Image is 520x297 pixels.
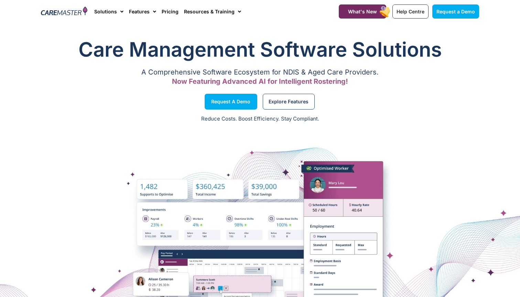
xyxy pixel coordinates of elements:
h1: Care Management Software Solutions [41,36,479,63]
span: Now Featuring Advanced AI for Intelligent Rostering! [172,77,348,85]
span: Request a Demo [436,9,475,14]
span: What's New [348,9,377,14]
a: What's New [339,4,386,19]
a: Help Centre [392,4,429,19]
a: Explore Features [263,94,315,110]
span: Request a Demo [211,100,250,103]
p: A Comprehensive Software Ecosystem for NDIS & Aged Care Providers. [41,70,479,75]
span: Explore Features [269,100,308,103]
a: Request a Demo [205,94,257,110]
p: Reduce Costs. Boost Efficiency. Stay Compliant. [4,115,516,123]
span: Help Centre [397,9,424,14]
img: CareMaster Logo [41,7,87,17]
a: Request a Demo [432,4,479,19]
